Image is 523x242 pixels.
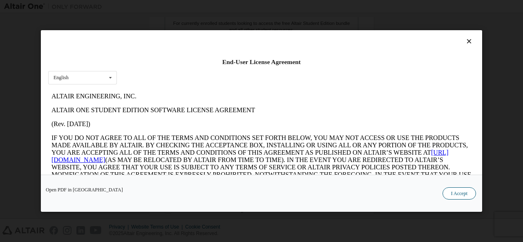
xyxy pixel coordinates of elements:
[3,45,423,104] p: IF YOU DO NOT AGREE TO ALL OF THE TERMS AND CONDITIONS SET FORTH BELOW, YOU MAY NOT ACCESS OR USE...
[54,75,69,80] div: English
[3,17,423,24] p: ALTAIR ONE STUDENT EDITION SOFTWARE LICENSE AGREEMENT
[3,31,423,38] p: (Rev. [DATE])
[46,187,123,192] a: Open PDF in [GEOGRAPHIC_DATA]
[48,58,475,66] div: End-User License Agreement
[3,60,400,74] a: [URL][DOMAIN_NAME]
[443,187,476,200] button: I Accept
[3,3,423,11] p: ALTAIR ENGINEERING, INC.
